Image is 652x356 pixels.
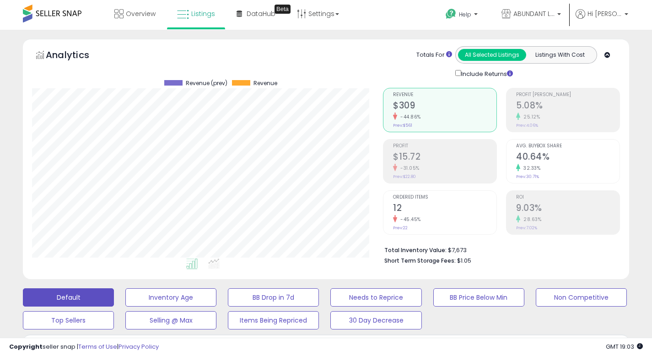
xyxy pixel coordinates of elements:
div: Totals For [416,51,452,59]
div: seller snap | | [9,343,159,351]
small: Prev: $22.80 [393,174,416,179]
button: Listings With Cost [526,49,594,61]
b: Short Term Storage Fees: [384,257,456,264]
button: Default [23,288,114,307]
small: -45.45% [397,216,421,223]
strong: Copyright [9,342,43,351]
button: All Selected Listings [458,49,526,61]
h2: 12 [393,203,496,215]
li: $7,673 [384,244,613,255]
button: BB Price Below Min [433,288,524,307]
small: Prev: $561 [393,123,412,128]
span: Overview [126,9,156,18]
small: 25.12% [520,113,540,120]
small: 28.63% [520,216,541,223]
span: Avg. Buybox Share [516,144,620,149]
h2: 5.08% [516,100,620,113]
small: -44.86% [397,113,421,120]
span: Revenue [253,80,277,86]
button: Inventory Age [125,288,216,307]
span: Ordered Items [393,195,496,200]
small: -31.05% [397,165,420,172]
span: Profit [393,144,496,149]
span: ABUNDANT LiFE [513,9,555,18]
span: DataHub [247,9,275,18]
i: Get Help [445,8,457,20]
button: BB Drop in 7d [228,288,319,307]
h2: $309 [393,100,496,113]
a: Privacy Policy [119,342,159,351]
button: Needs to Reprice [330,288,421,307]
small: 32.33% [520,165,540,172]
span: Revenue (prev) [186,80,227,86]
a: Help [438,1,487,30]
span: 2025-09-8 19:03 GMT [606,342,643,351]
button: Items Being Repriced [228,311,319,329]
a: Terms of Use [78,342,117,351]
div: Tooltip anchor [275,5,291,14]
span: Profit [PERSON_NAME] [516,92,620,97]
span: Revenue [393,92,496,97]
h5: Analytics [46,49,107,64]
div: Include Returns [448,68,524,79]
button: Selling @ Max [125,311,216,329]
h2: 40.64% [516,151,620,164]
button: 30 Day Decrease [330,311,421,329]
button: Top Sellers [23,311,114,329]
h2: $15.72 [393,151,496,164]
small: Prev: 30.71% [516,174,539,179]
span: Listings [191,9,215,18]
span: ROI [516,195,620,200]
span: Hi [PERSON_NAME] [587,9,622,18]
span: Help [459,11,471,18]
span: $1.05 [457,256,471,265]
button: Non Competitive [536,288,627,307]
small: Prev: 7.02% [516,225,537,231]
small: Prev: 4.06% [516,123,538,128]
a: Hi [PERSON_NAME] [576,9,628,30]
h2: 9.03% [516,203,620,215]
small: Prev: 22 [393,225,408,231]
b: Total Inventory Value: [384,246,447,254]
